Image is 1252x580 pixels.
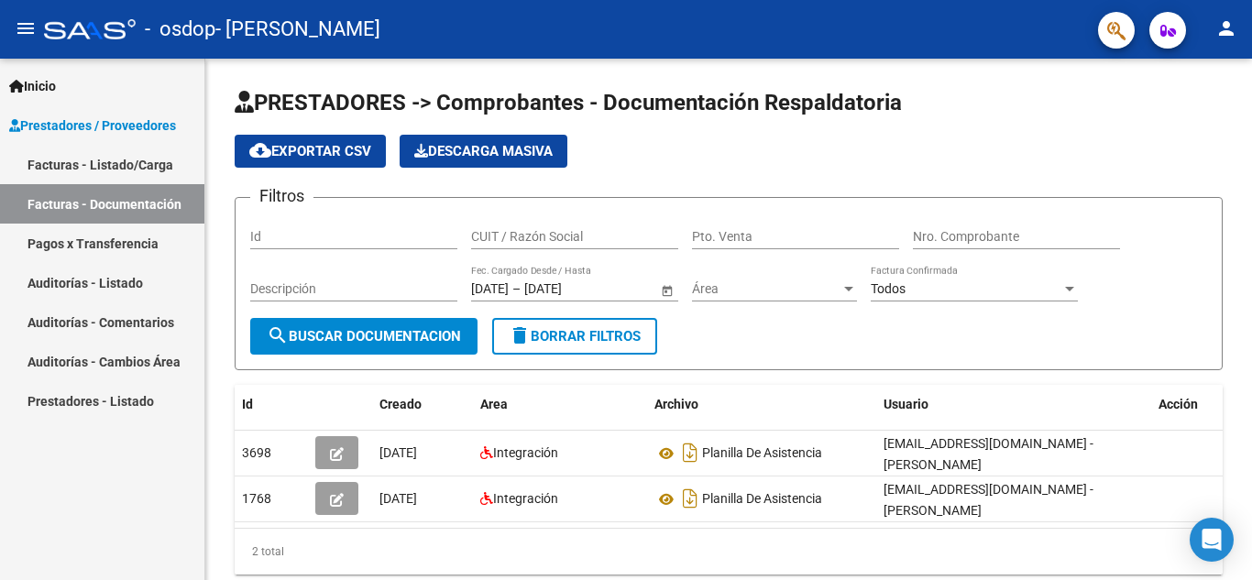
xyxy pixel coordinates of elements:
span: Exportar CSV [249,143,371,159]
span: Buscar Documentacion [267,328,461,345]
span: Área [692,281,840,297]
span: [DATE] [379,445,417,460]
span: Borrar Filtros [509,328,641,345]
span: 3698 [242,445,271,460]
button: Descarga Masiva [400,135,567,168]
span: - osdop [145,9,215,49]
span: Integración [493,491,558,506]
datatable-header-cell: Usuario [876,385,1151,424]
button: Borrar Filtros [492,318,657,355]
span: PRESTADORES -> Comprobantes - Documentación Respaldatoria [235,90,902,115]
span: Planilla De Asistencia [702,492,822,507]
input: Fecha fin [524,281,614,297]
i: Descargar documento [678,484,702,513]
span: [EMAIL_ADDRESS][DOMAIN_NAME] - [PERSON_NAME] [884,436,1093,472]
mat-icon: menu [15,17,37,39]
span: 1768 [242,491,271,506]
datatable-header-cell: Area [473,385,647,424]
mat-icon: cloud_download [249,139,271,161]
datatable-header-cell: Acción [1151,385,1243,424]
span: Planilla De Asistencia [702,446,822,461]
mat-icon: search [267,324,289,346]
span: Inicio [9,76,56,96]
mat-icon: person [1215,17,1237,39]
i: Descargar documento [678,438,702,467]
datatable-header-cell: Creado [372,385,473,424]
span: Id [242,397,253,411]
span: Archivo [654,397,698,411]
div: 2 total [235,529,1223,575]
h3: Filtros [250,183,313,209]
datatable-header-cell: Id [235,385,308,424]
span: Descarga Masiva [414,143,553,159]
span: Area [480,397,508,411]
span: – [512,281,521,297]
button: Exportar CSV [235,135,386,168]
span: Integración [493,445,558,460]
button: Buscar Documentacion [250,318,478,355]
span: Usuario [884,397,928,411]
div: Open Intercom Messenger [1190,518,1234,562]
span: [EMAIL_ADDRESS][DOMAIN_NAME] - [PERSON_NAME] [884,482,1093,518]
input: Fecha inicio [471,281,509,297]
span: [DATE] [379,491,417,506]
app-download-masive: Descarga masiva de comprobantes (adjuntos) [400,135,567,168]
span: Creado [379,397,422,411]
datatable-header-cell: Archivo [647,385,876,424]
button: Open calendar [657,280,676,300]
span: Acción [1159,397,1198,411]
span: Todos [871,281,906,296]
mat-icon: delete [509,324,531,346]
span: - [PERSON_NAME] [215,9,380,49]
span: Prestadores / Proveedores [9,115,176,136]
